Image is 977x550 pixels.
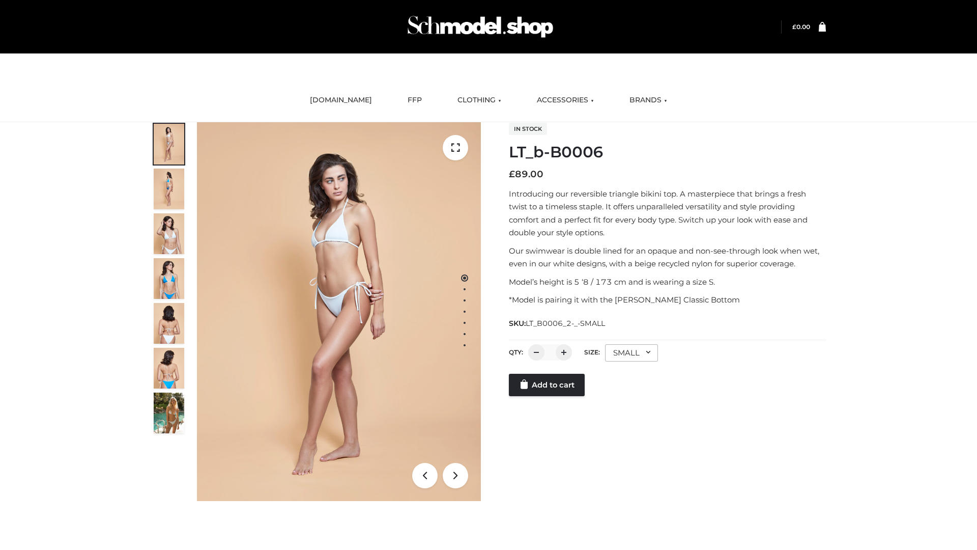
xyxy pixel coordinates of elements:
p: Our swimwear is double lined for an opaque and non-see-through look when wet, even in our white d... [509,244,826,270]
p: Model’s height is 5 ‘8 / 173 cm and is wearing a size S. [509,276,826,289]
a: ACCESSORIES [529,89,601,112]
span: LT_B0006_2-_-SMALL [526,319,605,328]
label: Size: [584,348,600,356]
label: QTY: [509,348,523,356]
span: £ [509,169,515,180]
img: Arieltop_CloudNine_AzureSky2.jpg [154,393,184,433]
img: ArielClassicBikiniTop_CloudNine_AzureSky_OW114ECO_7-scaled.jpg [154,303,184,344]
p: Introducing our reversible triangle bikini top. A masterpiece that brings a fresh twist to a time... [509,187,826,239]
p: *Model is pairing it with the [PERSON_NAME] Classic Bottom [509,293,826,307]
img: ArielClassicBikiniTop_CloudNine_AzureSky_OW114ECO_8-scaled.jpg [154,348,184,389]
a: Add to cart [509,374,585,396]
img: ArielClassicBikiniTop_CloudNine_AzureSky_OW114ECO_1-scaled.jpg [154,124,184,164]
img: ArielClassicBikiniTop_CloudNine_AzureSky_OW114ECO_4-scaled.jpg [154,258,184,299]
img: Schmodel Admin 964 [404,7,557,47]
img: ArielClassicBikiniTop_CloudNine_AzureSky_OW114ECO_3-scaled.jpg [154,213,184,254]
a: BRANDS [622,89,675,112]
a: FFP [400,89,429,112]
a: [DOMAIN_NAME] [302,89,380,112]
h1: LT_b-B0006 [509,143,826,161]
a: CLOTHING [450,89,509,112]
bdi: 0.00 [792,23,810,31]
img: ArielClassicBikiniTop_CloudNine_AzureSky_OW114ECO_2-scaled.jpg [154,169,184,209]
span: SKU: [509,317,606,329]
div: SMALL [605,344,658,362]
span: In stock [509,123,547,135]
a: £0.00 [792,23,810,31]
img: ArielClassicBikiniTop_CloudNine_AzureSky_OW114ECO_1 [197,122,481,501]
bdi: 89.00 [509,169,543,180]
span: £ [792,23,796,31]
